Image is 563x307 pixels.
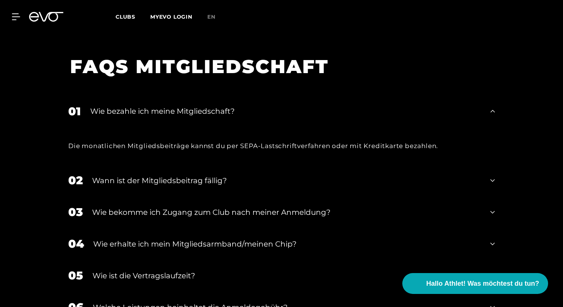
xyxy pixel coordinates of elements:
[116,13,150,20] a: Clubs
[68,235,84,252] div: 04
[68,204,83,220] div: 03
[68,103,81,120] div: 01
[68,140,495,152] div: Die monatlichen Mitgliedsbeiträge kannst du per SEPA-Lastschriftverfahren oder mit Kreditkarte be...
[150,13,192,20] a: MYEVO LOGIN
[207,13,216,20] span: en
[116,13,135,20] span: Clubs
[68,172,83,189] div: 02
[92,175,481,186] div: Wann ist der Mitgliedsbeitrag fällig?
[68,267,83,284] div: 05
[93,238,481,250] div: Wie erhalte ich mein Mitgliedsarmband/meinen Chip?
[90,106,481,117] div: Wie bezahle ich meine Mitgliedschaft?
[70,54,484,79] h1: FAQS MITGLIEDSCHAFT
[402,273,548,294] button: Hallo Athlet! Was möchtest du tun?
[92,207,481,218] div: Wie bekomme ich Zugang zum Club nach meiner Anmeldung?
[92,270,481,281] div: Wie ist die Vertragslaufzeit?
[207,13,224,21] a: en
[426,279,539,289] span: Hallo Athlet! Was möchtest du tun?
